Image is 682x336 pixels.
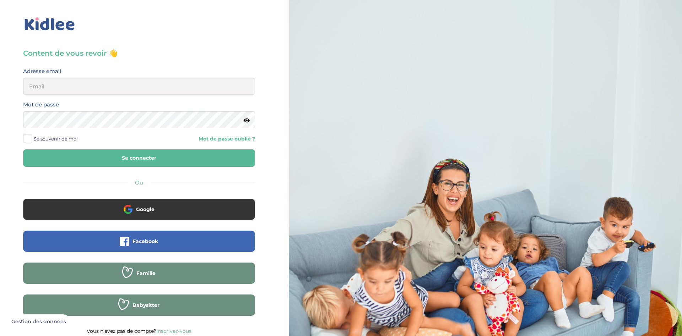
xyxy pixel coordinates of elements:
[23,67,61,76] label: Adresse email
[23,263,255,284] button: Famille
[23,78,255,95] input: Email
[144,136,255,142] a: Mot de passe oublié ?
[132,302,159,309] span: Babysitter
[23,100,59,109] label: Mot de passe
[23,199,255,220] button: Google
[135,179,143,186] span: Ou
[23,231,255,252] button: Facebook
[124,205,132,214] img: google.png
[34,134,78,143] span: Se souvenir de moi
[23,307,255,313] a: Babysitter
[23,275,255,281] a: Famille
[136,206,155,213] span: Google
[23,16,76,32] img: logo_kidlee_bleu
[23,149,255,167] button: Se connecter
[156,328,191,334] a: Inscrivez-vous
[23,243,255,249] a: Facebook
[11,319,66,325] span: Gestion des données
[132,238,158,245] span: Facebook
[23,211,255,217] a: Google
[136,270,156,277] span: Famille
[120,237,129,246] img: facebook.png
[23,294,255,316] button: Babysitter
[7,314,70,329] button: Gestion des données
[23,326,255,336] p: Vous n’avez pas de compte?
[23,48,255,58] h3: Content de vous revoir 👋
